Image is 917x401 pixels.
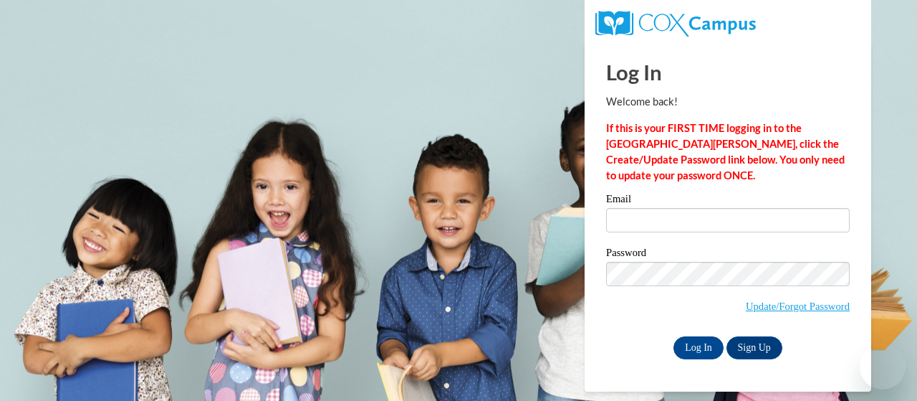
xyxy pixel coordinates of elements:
[595,11,756,37] img: COX Campus
[606,194,850,208] label: Email
[606,57,850,87] h1: Log In
[746,301,850,312] a: Update/Forgot Password
[606,247,850,262] label: Password
[726,336,782,359] a: Sign Up
[606,94,850,110] p: Welcome back!
[606,122,845,181] strong: If this is your FIRST TIME logging in to the [GEOGRAPHIC_DATA][PERSON_NAME], click the Create/Upd...
[860,344,906,390] iframe: Button to launch messaging window
[673,336,724,359] input: Log In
